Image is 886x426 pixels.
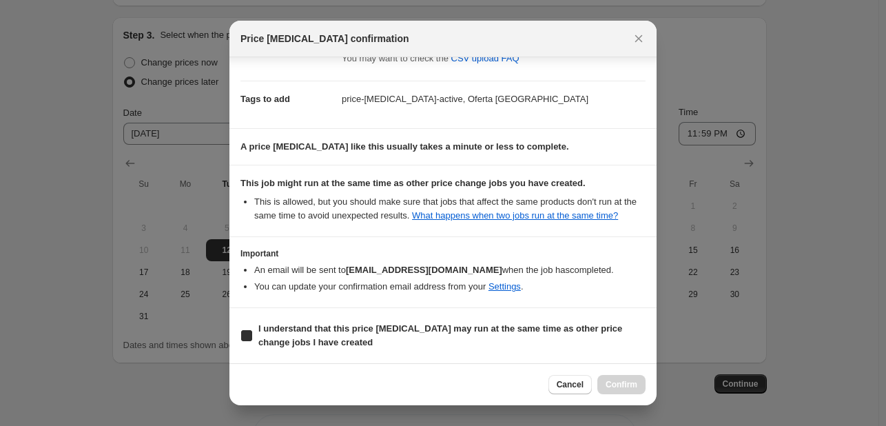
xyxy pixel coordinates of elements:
[258,323,622,347] b: I understand that this price [MEDICAL_DATA] may run at the same time as other price change jobs I...
[557,379,584,390] span: Cancel
[346,265,502,275] b: [EMAIL_ADDRESS][DOMAIN_NAME]
[629,29,648,48] button: Close
[240,248,646,259] h3: Important
[342,81,646,117] dd: price-[MEDICAL_DATA]-active, Oferta [GEOGRAPHIC_DATA]
[443,48,528,70] a: CSV upload FAQ
[254,280,646,294] li: You can update your confirmation email address from your .
[240,94,290,104] span: Tags to add
[240,32,409,45] span: Price [MEDICAL_DATA] confirmation
[451,52,519,65] span: CSV upload FAQ
[240,141,569,152] b: A price [MEDICAL_DATA] like this usually takes a minute or less to complete.
[342,53,449,63] span: You may want to check the
[488,281,521,292] a: Settings
[254,263,646,277] li: An email will be sent to when the job has completed .
[240,178,586,188] b: This job might run at the same time as other price change jobs you have created.
[254,195,646,223] li: This is allowed, but you should make sure that jobs that affect the same products don ' t run at ...
[412,210,618,221] a: What happens when two jobs run at the same time?
[548,375,592,394] button: Cancel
